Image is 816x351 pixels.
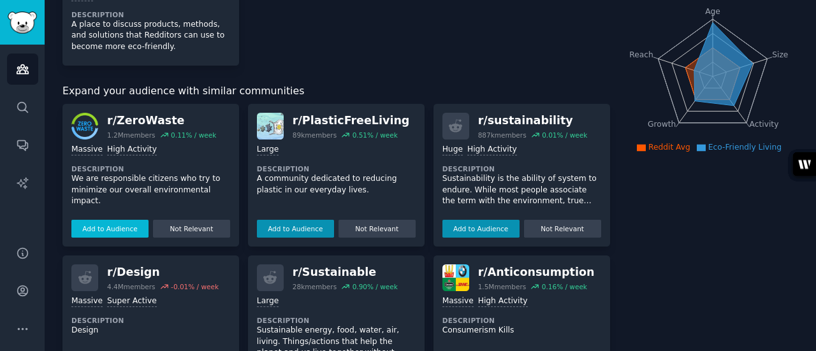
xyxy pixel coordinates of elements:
[107,144,157,156] div: High Activity
[171,282,219,291] div: -0.01 % / week
[171,131,216,140] div: 0.11 % / week
[293,131,337,140] div: 89k members
[772,50,788,59] tspan: Size
[257,220,334,238] button: Add to Audience
[257,144,279,156] div: Large
[257,164,416,173] dt: Description
[749,120,778,129] tspan: Activity
[353,282,398,291] div: 0.90 % / week
[257,296,279,308] div: Large
[153,220,230,238] button: Not Relevant
[629,50,653,59] tspan: Reach
[467,144,517,156] div: High Activity
[257,316,416,325] dt: Description
[71,113,98,140] img: ZeroWaste
[478,282,527,291] div: 1.5M members
[71,220,149,238] button: Add to Audience
[353,131,398,140] div: 0.51 % / week
[478,296,528,308] div: High Activity
[648,143,690,152] span: Reddit Avg
[442,264,469,291] img: Anticonsumption
[71,173,230,207] p: We are responsible citizens who try to minimize our overall environmental impact.
[71,10,230,19] dt: Description
[648,120,676,129] tspan: Growth
[442,296,474,308] div: Massive
[442,316,601,325] dt: Description
[71,19,230,53] p: A place to discuss products, methods, and solutions that Redditors can use to become more eco-fri...
[478,131,527,140] div: 887k members
[71,144,103,156] div: Massive
[293,113,410,129] div: r/ PlasticFreeLiving
[71,316,230,325] dt: Description
[257,173,416,196] p: A community dedicated to reducing plastic in our everyday lives.
[708,143,782,152] span: Eco-Friendly Living
[542,282,587,291] div: 0.16 % / week
[71,325,230,336] p: Design
[62,83,304,99] span: Expand your audience with similar communities
[442,164,601,173] dt: Description
[257,113,284,140] img: PlasticFreeLiving
[442,144,463,156] div: Huge
[8,11,37,34] img: GummySearch logo
[478,113,588,129] div: r/ sustainability
[442,220,520,238] button: Add to Audience
[339,220,416,238] button: Not Relevant
[107,296,157,308] div: Super Active
[107,282,156,291] div: 4.4M members
[705,7,720,16] tspan: Age
[542,131,587,140] div: 0.01 % / week
[107,113,216,129] div: r/ ZeroWaste
[71,164,230,173] dt: Description
[442,173,601,207] p: Sustainability is the ability of system to endure. While most people associate the term with the ...
[107,264,219,280] div: r/ Design
[293,264,398,280] div: r/ Sustainable
[293,282,337,291] div: 28k members
[478,264,595,280] div: r/ Anticonsumption
[442,325,601,336] p: Consumerism Kills
[524,220,601,238] button: Not Relevant
[107,131,156,140] div: 1.2M members
[71,296,103,308] div: Massive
